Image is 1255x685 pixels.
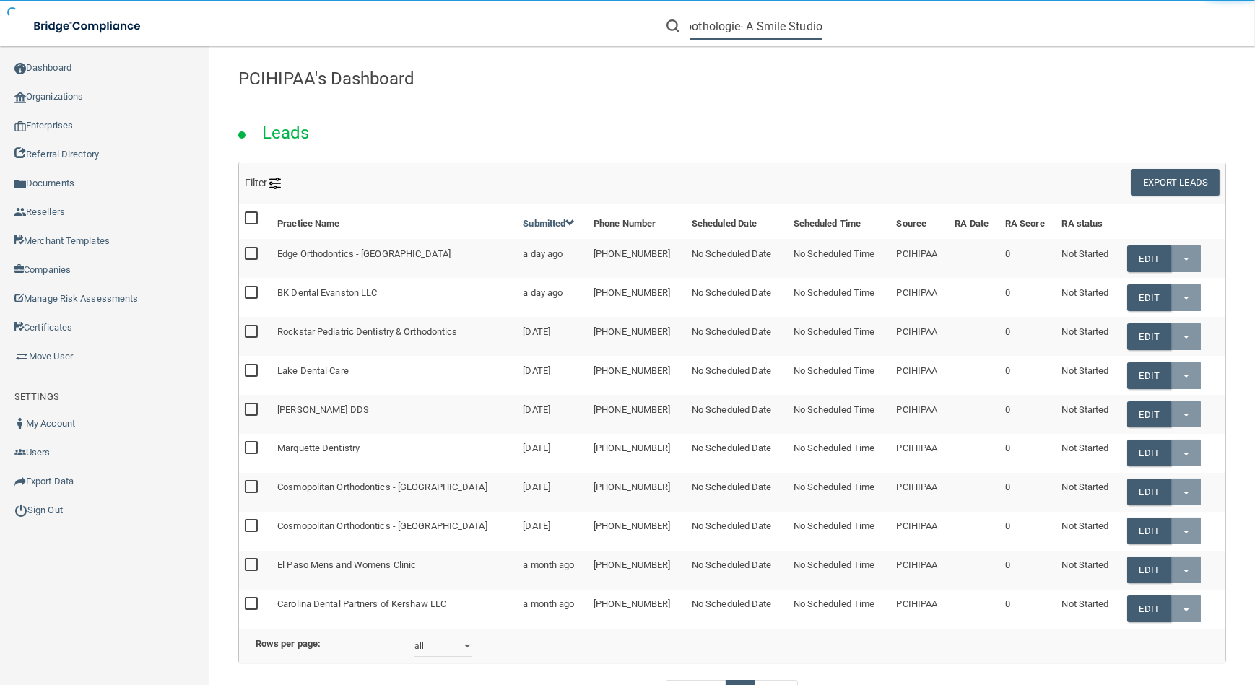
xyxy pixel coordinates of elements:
td: PCIHIPAA [891,278,950,317]
td: PCIHIPAA [891,356,950,395]
td: No Scheduled Date [686,551,788,590]
button: Export Leads [1131,169,1220,196]
td: Cosmopolitan Orthodontics - [GEOGRAPHIC_DATA] [272,473,517,512]
td: No Scheduled Time [788,512,891,551]
img: organization-icon.f8decf85.png [14,92,26,103]
td: Edge Orthodontics - [GEOGRAPHIC_DATA] [272,239,517,278]
img: bridge_compliance_login_screen.278c3ca4.svg [22,12,155,41]
a: Edit [1127,518,1171,544]
td: No Scheduled Time [788,473,891,512]
td: [PHONE_NUMBER] [588,395,686,434]
td: PCIHIPAA [891,473,950,512]
th: Source [891,204,950,239]
h2: Leads [248,113,324,153]
img: icon-export.b9366987.png [14,476,26,487]
td: [PHONE_NUMBER] [588,317,686,356]
td: Cosmopolitan Orthodontics - [GEOGRAPHIC_DATA] [272,512,517,551]
td: No Scheduled Time [788,317,891,356]
td: No Scheduled Time [788,356,891,395]
td: a day ago [517,239,588,278]
td: No Scheduled Date [686,434,788,473]
td: [PERSON_NAME] DDS [272,395,517,434]
td: Not Started [1056,551,1121,590]
td: 0 [999,434,1056,473]
td: [PHONE_NUMBER] [588,551,686,590]
img: icon-documents.8dae5593.png [14,178,26,190]
td: Not Started [1056,356,1121,395]
a: Edit [1127,323,1171,350]
td: No Scheduled Time [788,551,891,590]
td: a day ago [517,278,588,317]
td: [DATE] [517,317,588,356]
td: a month ago [517,551,588,590]
td: PCIHIPAA [891,434,950,473]
td: [PHONE_NUMBER] [588,512,686,551]
label: SETTINGS [14,388,59,406]
td: [PHONE_NUMBER] [588,356,686,395]
td: Carolina Dental Partners of Kershaw LLC [272,590,517,628]
th: RA Date [949,204,999,239]
input: Search [690,13,822,40]
td: 0 [999,512,1056,551]
a: Submitted [523,218,575,229]
td: [PHONE_NUMBER] [588,278,686,317]
td: No Scheduled Time [788,278,891,317]
td: Rockstar Pediatric Dentistry & Orthodontics [272,317,517,356]
td: No Scheduled Date [686,512,788,551]
td: PCIHIPAA [891,317,950,356]
td: Not Started [1056,590,1121,628]
th: Scheduled Time [788,204,891,239]
td: [PHONE_NUMBER] [588,239,686,278]
td: Not Started [1056,434,1121,473]
td: Not Started [1056,395,1121,434]
td: [PHONE_NUMBER] [588,473,686,512]
b: Rows per page: [256,638,321,649]
td: PCIHIPAA [891,551,950,590]
img: ic_dashboard_dark.d01f4a41.png [14,63,26,74]
img: ic_user_dark.df1a06c3.png [14,418,26,429]
td: PCIHIPAA [891,395,950,434]
td: [DATE] [517,356,588,395]
img: icon-users.e205127d.png [14,447,26,458]
td: El Paso Mens and Womens Clinic [272,551,517,590]
img: briefcase.64adab9b.png [14,349,29,364]
h4: PCIHIPAA's Dashboard [238,69,1226,88]
td: No Scheduled Time [788,590,891,628]
td: PCIHIPAA [891,512,950,551]
a: Edit [1127,557,1171,583]
td: No Scheduled Date [686,395,788,434]
td: Not Started [1056,317,1121,356]
td: 0 [999,278,1056,317]
td: No Scheduled Time [788,434,891,473]
td: No Scheduled Date [686,590,788,628]
td: No Scheduled Date [686,473,788,512]
td: [DATE] [517,395,588,434]
td: [DATE] [517,512,588,551]
td: PCIHIPAA [891,590,950,628]
th: Scheduled Date [686,204,788,239]
img: ic-search.3b580494.png [666,19,679,32]
a: Edit [1127,479,1171,505]
td: 0 [999,395,1056,434]
a: Edit [1127,440,1171,466]
td: 0 [999,239,1056,278]
a: Edit [1127,595,1171,622]
span: Filter [245,177,282,188]
td: 0 [999,317,1056,356]
td: No Scheduled Date [686,239,788,278]
td: Lake Dental Care [272,356,517,395]
td: [PHONE_NUMBER] [588,434,686,473]
a: Edit [1127,401,1171,428]
a: Edit [1127,245,1171,272]
td: Not Started [1056,473,1121,512]
img: icon-filter@2x.21656d0b.png [269,178,281,189]
a: Edit [1127,284,1171,311]
td: 0 [999,551,1056,590]
td: No Scheduled Date [686,317,788,356]
td: 0 [999,356,1056,395]
td: Not Started [1056,239,1121,278]
td: Marquette Dentistry [272,434,517,473]
img: ic_power_dark.7ecde6b1.png [14,504,27,517]
img: ic_reseller.de258add.png [14,206,26,218]
td: Not Started [1056,278,1121,317]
